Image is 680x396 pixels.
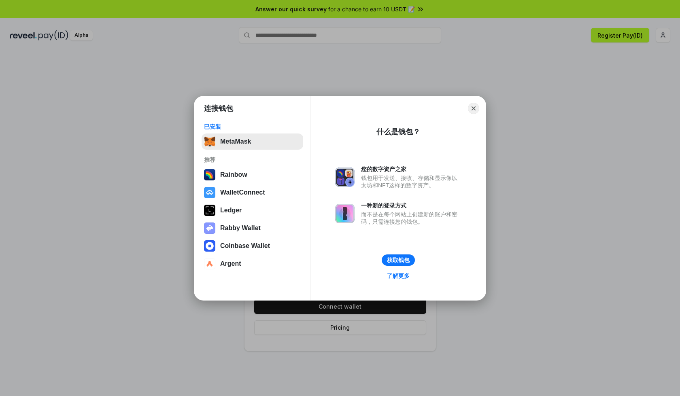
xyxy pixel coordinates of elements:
[382,271,414,281] a: 了解更多
[220,260,241,267] div: Argent
[361,174,461,189] div: 钱包用于发送、接收、存储和显示像以太坊和NFT这样的数字资产。
[202,202,303,218] button: Ledger
[202,167,303,183] button: Rainbow
[204,222,215,234] img: svg+xml,%3Csvg%20xmlns%3D%22http%3A%2F%2Fwww.w3.org%2F2000%2Fsvg%22%20fill%3D%22none%22%20viewBox...
[204,136,215,147] img: svg+xml,%3Csvg%20fill%3D%22none%22%20height%3D%2233%22%20viewBox%3D%220%200%2035%2033%22%20width%...
[220,224,261,232] div: Rabby Wallet
[202,133,303,150] button: MetaMask
[220,242,270,250] div: Coinbase Wallet
[361,211,461,225] div: 而不是在每个网站上创建新的账户和密码，只需连接您的钱包。
[220,189,265,196] div: WalletConnect
[335,204,355,223] img: svg+xml,%3Csvg%20xmlns%3D%22http%3A%2F%2Fwww.w3.org%2F2000%2Fsvg%22%20fill%3D%22none%22%20viewBox...
[220,171,247,178] div: Rainbow
[202,220,303,236] button: Rabby Wallet
[387,272,410,280] div: 了解更多
[204,187,215,198] img: svg+xml,%3Csvg%20width%3D%2228%22%20height%3D%2228%22%20viewBox%3D%220%200%2028%2028%22%20fill%3D...
[204,258,215,269] img: svg+xml,%3Csvg%20width%3D%2228%22%20height%3D%2228%22%20viewBox%3D%220%200%2028%2028%22%20fill%3D...
[204,156,301,163] div: 推荐
[202,256,303,272] button: Argent
[361,165,461,173] div: 您的数字资产之家
[204,169,215,180] img: svg+xml,%3Csvg%20width%3D%22120%22%20height%3D%22120%22%20viewBox%3D%220%200%20120%20120%22%20fil...
[204,240,215,252] img: svg+xml,%3Csvg%20width%3D%2228%22%20height%3D%2228%22%20viewBox%3D%220%200%2028%2028%22%20fill%3D...
[361,202,461,209] div: 一种新的登录方式
[468,103,479,114] button: Close
[220,207,242,214] div: Ledger
[387,256,410,264] div: 获取钱包
[220,138,251,145] div: MetaMask
[335,167,355,187] img: svg+xml,%3Csvg%20xmlns%3D%22http%3A%2F%2Fwww.w3.org%2F2000%2Fsvg%22%20fill%3D%22none%22%20viewBox...
[376,127,420,137] div: 什么是钱包？
[202,238,303,254] button: Coinbase Wallet
[382,254,415,266] button: 获取钱包
[202,184,303,201] button: WalletConnect
[204,205,215,216] img: svg+xml,%3Csvg%20xmlns%3D%22http%3A%2F%2Fwww.w3.org%2F2000%2Fsvg%22%20width%3D%2228%22%20height%3...
[204,123,301,130] div: 已安装
[204,104,233,113] h1: 连接钱包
